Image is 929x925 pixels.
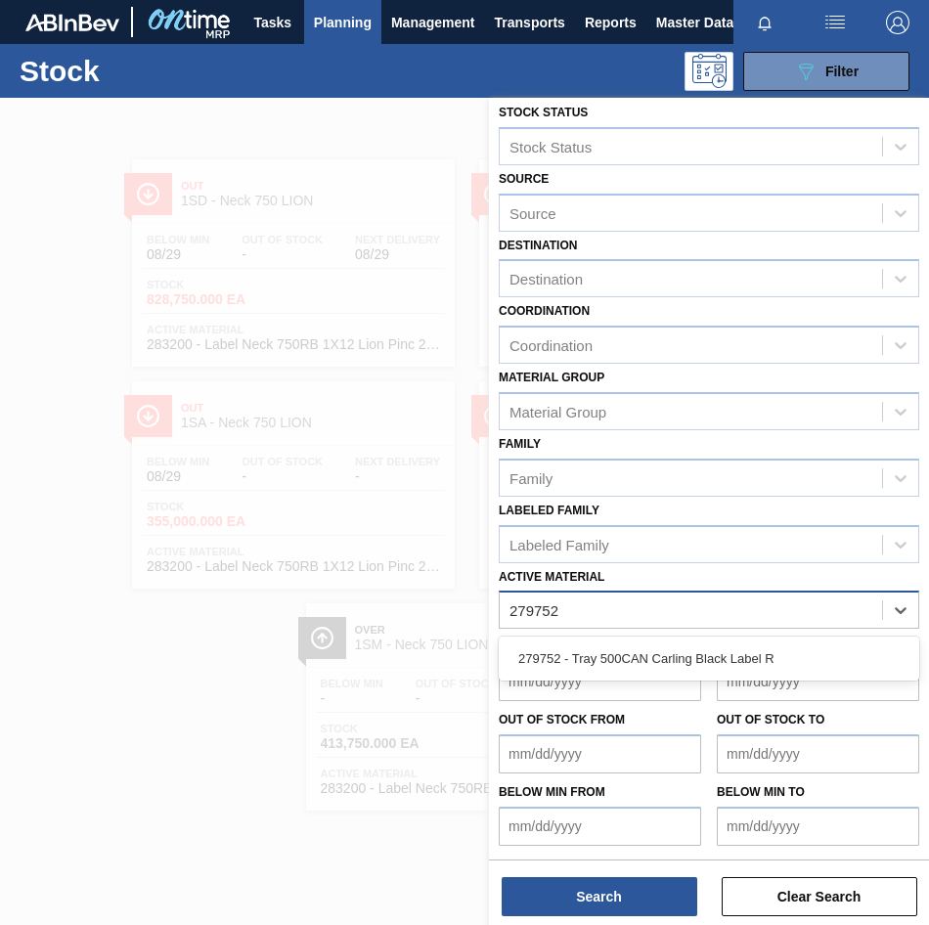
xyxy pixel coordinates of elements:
[509,337,593,354] div: Coordination
[886,11,909,34] img: Logout
[499,662,701,701] input: mm/dd/yyyy
[499,371,604,384] label: Material Group
[823,11,847,34] img: userActions
[509,469,553,486] div: Family
[717,785,805,799] label: Below Min to
[499,239,577,252] label: Destination
[499,807,701,846] input: mm/dd/yyyy
[733,9,796,36] button: Notifications
[391,11,475,34] span: Management
[499,640,919,677] div: 279752 - Tray 500CAN Carling Black Label R
[685,52,733,91] div: Programming: no user selected
[314,11,372,34] span: Planning
[585,11,637,34] span: Reports
[499,304,590,318] label: Coordination
[251,11,294,34] span: Tasks
[25,14,119,31] img: TNhmsLtSVTkK8tSr43FrP2fwEKptu5GPRR3wAAAABJRU5ErkJggg==
[509,204,556,221] div: Source
[499,504,599,517] label: Labeled Family
[499,785,605,799] label: Below Min from
[499,713,625,727] label: Out of Stock from
[499,172,549,186] label: Source
[499,106,588,119] label: Stock Status
[509,271,583,287] div: Destination
[499,570,604,584] label: Active Material
[499,437,541,451] label: Family
[509,536,609,552] div: Labeled Family
[717,713,824,727] label: Out of Stock to
[743,52,909,91] button: Filter
[825,64,859,79] span: Filter
[717,807,919,846] input: mm/dd/yyyy
[20,60,270,82] h1: Stock
[509,403,606,419] div: Material Group
[509,138,592,154] div: Stock Status
[717,734,919,773] input: mm/dd/yyyy
[499,734,701,773] input: mm/dd/yyyy
[495,11,565,34] span: Transports
[717,662,919,701] input: mm/dd/yyyy
[656,11,733,34] span: Master Data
